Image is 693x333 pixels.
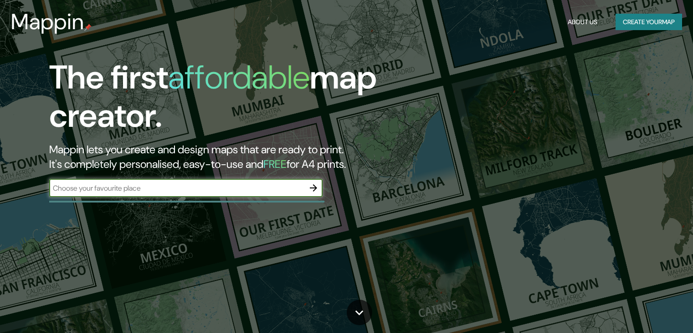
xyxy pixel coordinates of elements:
h2: Mappin lets you create and design maps that are ready to print. It's completely personalised, eas... [49,142,396,172]
h3: Mappin [11,9,84,35]
button: Create yourmap [616,14,682,31]
img: mappin-pin [84,24,92,31]
button: About Us [564,14,601,31]
h5: FREE [263,157,287,171]
h1: affordable [168,56,310,99]
h1: The first map creator. [49,58,396,142]
input: Choose your favourite place [49,183,304,193]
